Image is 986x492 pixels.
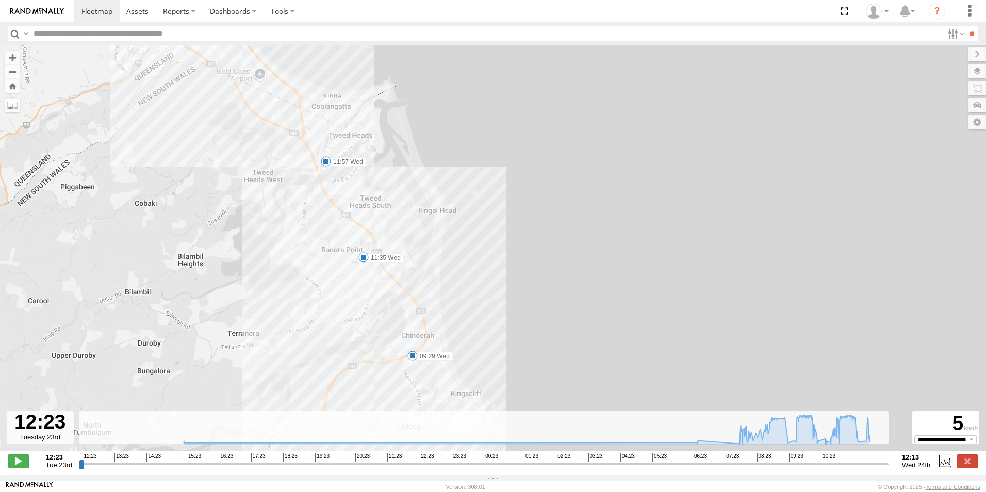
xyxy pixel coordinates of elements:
span: 21:23 [387,453,402,462]
span: Tue 23rd Sep 2025 [46,461,72,469]
span: 19:23 [315,453,330,462]
span: 07:23 [725,453,739,462]
span: 03:23 [588,453,603,462]
label: Search Query [22,26,30,41]
span: 02:23 [556,453,570,462]
span: 12:23 [83,453,97,462]
label: Map Settings [968,115,986,129]
div: © Copyright 2025 - [878,484,980,490]
span: 16:23 [219,453,233,462]
strong: 12:13 [902,453,930,461]
span: 08:23 [757,453,771,462]
a: Terms and Conditions [926,484,980,490]
strong: 12:23 [46,453,72,461]
div: 5 [914,412,978,435]
label: 11:35 Wed [364,253,404,263]
span: 06:23 [693,453,707,462]
span: 00:23 [484,453,498,462]
span: 22:23 [420,453,434,462]
div: Version: 308.01 [446,484,485,490]
span: 05:23 [652,453,667,462]
i: ? [929,3,945,20]
label: Close [957,454,978,468]
span: 15:23 [187,453,201,462]
button: Zoom in [5,51,20,64]
button: Zoom Home [5,79,20,93]
label: 09:29 Wed [413,352,453,361]
a: Visit our Website [6,482,53,492]
span: Wed 24th Sep 2025 [902,461,930,469]
label: Search Filter Options [944,26,966,41]
span: 20:23 [355,453,370,462]
span: 10:23 [821,453,835,462]
span: 09:23 [789,453,803,462]
span: 23:23 [452,453,466,462]
button: Zoom out [5,64,20,79]
label: Play/Stop [8,454,29,468]
span: 18:23 [283,453,298,462]
span: 04:23 [620,453,635,462]
div: Darren Ward [862,4,892,19]
span: 14:23 [146,453,161,462]
img: rand-logo.svg [10,8,64,15]
label: 11:57 Wed [326,157,366,167]
span: 13:23 [114,453,129,462]
span: 17:23 [251,453,266,462]
label: Measure [5,98,20,112]
span: 01:23 [524,453,538,462]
